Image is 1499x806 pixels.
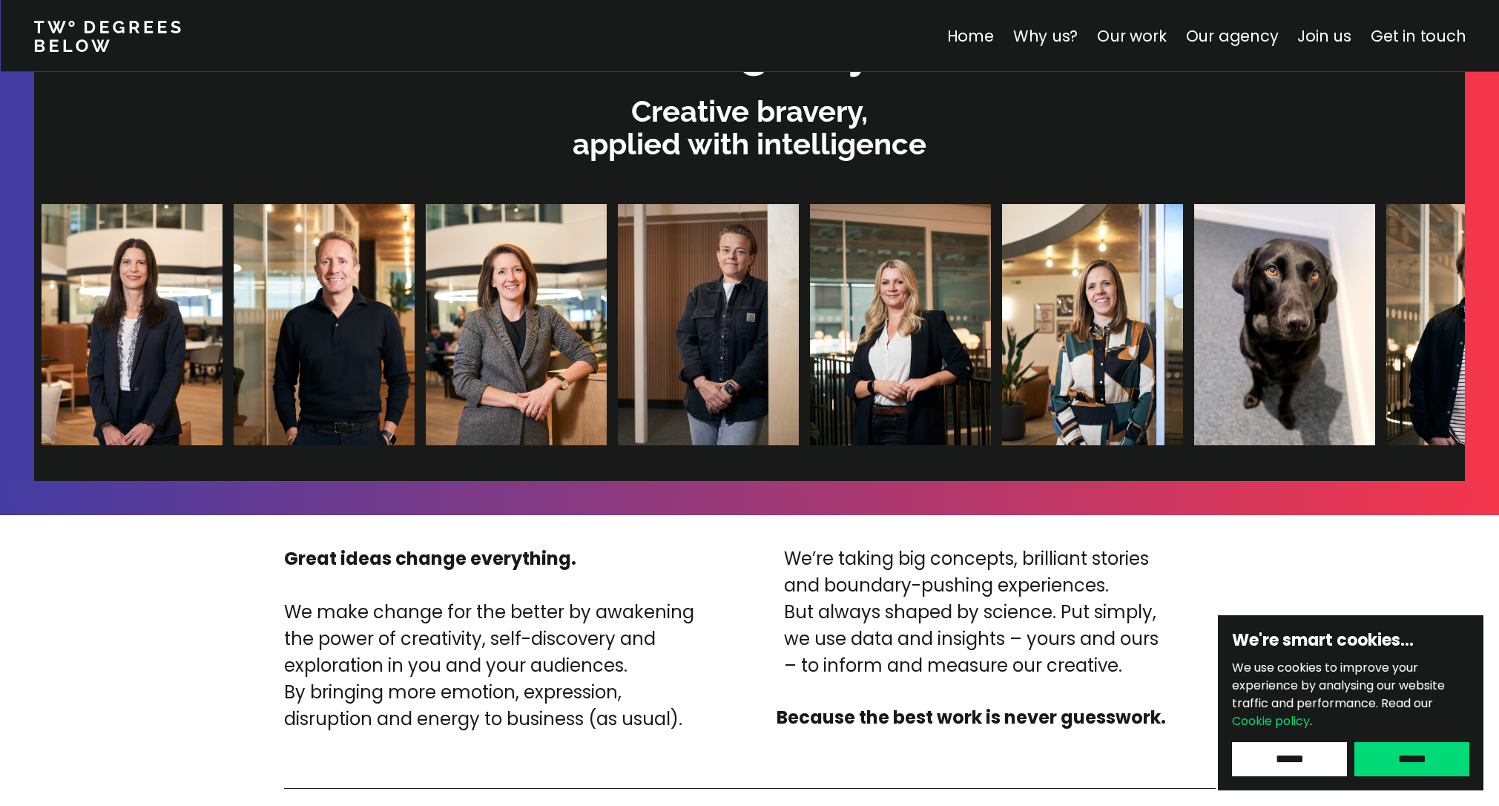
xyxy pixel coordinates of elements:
img: Lizzie [1001,204,1182,445]
img: James [233,204,414,445]
a: Join us [1297,25,1351,47]
a: Our agency [1185,25,1278,47]
img: Gemma [425,204,606,445]
strong: Great ideas change everything. [284,546,576,571]
img: Clare [41,204,222,445]
h6: We're smart cookies… [1232,629,1469,652]
span: Read our . [1232,695,1433,730]
a: Our work [1097,25,1166,47]
strong: Because the best work is never guesswork. [777,705,1166,730]
p: We make change for the better by awakening the power of creativity, self-discovery and exploratio... [284,599,710,733]
p: We’re taking big concepts, brilliant stories and boundary-pushing experiences. But always shaped ... [784,545,1159,679]
img: Halina [809,204,990,445]
a: Get in touch [1371,25,1466,47]
img: Dani [617,204,798,445]
a: Cookie policy [1232,712,1310,730]
p: Creative bravery, applied with intelligence [42,95,1457,160]
p: We use cookies to improve your experience by analysing our website traffic and performance. [1232,659,1469,730]
a: Why us? [1012,25,1078,47]
a: Home [946,25,993,47]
